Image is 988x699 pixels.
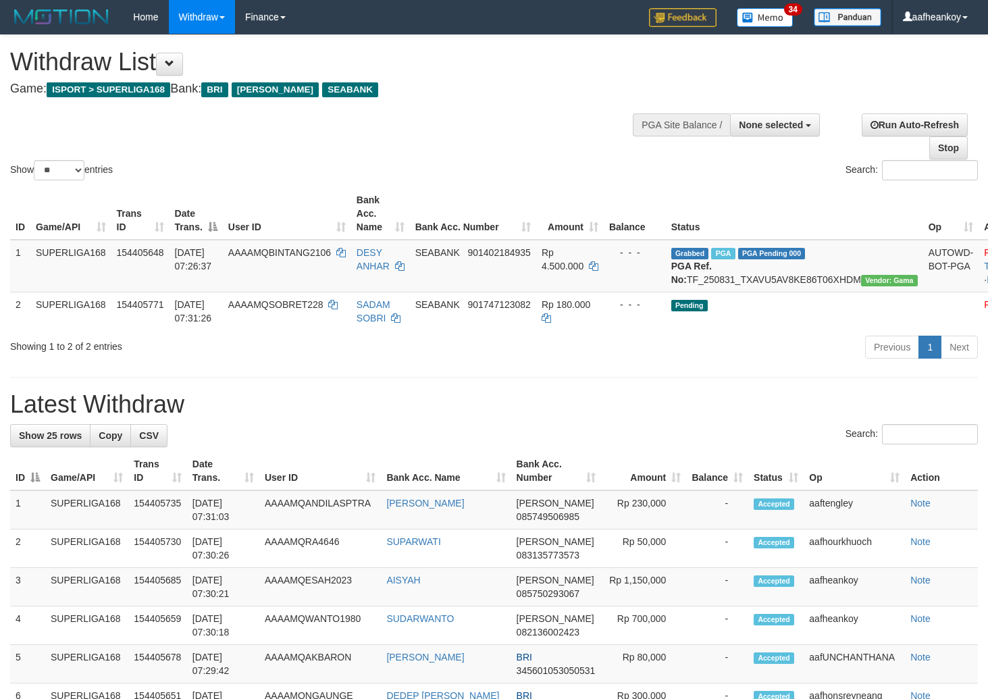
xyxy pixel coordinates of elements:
td: - [686,490,748,529]
span: Copy 082136002423 to clipboard [517,627,579,638]
td: 154405685 [128,568,186,606]
span: Rp 180.000 [542,299,590,310]
select: Showentries [34,160,84,180]
td: Rp 1,150,000 [601,568,686,606]
div: PGA Site Balance / [633,113,730,136]
span: BRI [201,82,228,97]
th: Date Trans.: activate to sort column ascending [187,452,259,490]
th: Amount: activate to sort column ascending [601,452,686,490]
td: Rp 230,000 [601,490,686,529]
div: - - - [609,246,660,259]
span: None selected [739,120,803,130]
span: SEABANK [322,82,378,97]
td: [DATE] 07:30:18 [187,606,259,645]
a: SUDARWANTO [386,613,454,624]
span: 34 [784,3,802,16]
span: [PERSON_NAME] [517,498,594,509]
span: [DATE] 07:31:26 [175,299,212,323]
td: 1 [10,490,45,529]
a: AISYAH [386,575,420,586]
th: Bank Acc. Number: activate to sort column ascending [511,452,602,490]
th: Balance [604,188,666,240]
td: SUPERLIGA168 [45,529,128,568]
h1: Latest Withdraw [10,391,978,418]
td: AAAAMQANDILASPTRA [259,490,381,529]
td: [DATE] 07:29:42 [187,645,259,683]
button: None selected [730,113,820,136]
td: SUPERLIGA168 [45,606,128,645]
span: Copy 901402184935 to clipboard [467,247,530,258]
span: SEABANK [415,247,460,258]
span: [PERSON_NAME] [517,536,594,547]
a: DESY ANHAR [357,247,390,271]
span: 154405648 [117,247,164,258]
span: Rp 4.500.000 [542,247,583,271]
td: Rp 700,000 [601,606,686,645]
img: Button%20Memo.svg [737,8,794,27]
span: CSV [139,430,159,441]
span: Accepted [754,652,794,664]
span: Copy [99,430,122,441]
td: aafheankoy [804,568,905,606]
td: 4 [10,606,45,645]
a: Run Auto-Refresh [862,113,968,136]
th: Game/API: activate to sort column ascending [45,452,128,490]
th: Amount: activate to sort column ascending [536,188,604,240]
td: 154405659 [128,606,186,645]
span: Copy 085750293067 to clipboard [517,588,579,599]
span: ISPORT > SUPERLIGA168 [47,82,170,97]
a: Note [910,613,931,624]
a: Next [941,336,978,359]
th: ID [10,188,30,240]
span: 154405771 [117,299,164,310]
span: [PERSON_NAME] [517,613,594,624]
span: Show 25 rows [19,430,82,441]
td: 2 [10,292,30,330]
td: SUPERLIGA168 [30,292,111,330]
td: AUTOWD-BOT-PGA [923,240,979,292]
h4: Game: Bank: [10,82,645,96]
td: AAAAMQRA4646 [259,529,381,568]
a: Note [910,536,931,547]
span: BRI [517,652,532,663]
td: SUPERLIGA168 [45,490,128,529]
td: aafheankoy [804,606,905,645]
h1: Withdraw List [10,49,645,76]
th: Trans ID: activate to sort column ascending [111,188,170,240]
input: Search: [882,160,978,180]
th: ID: activate to sort column descending [10,452,45,490]
label: Show entries [10,160,113,180]
td: 3 [10,568,45,606]
td: aafUNCHANTHANA [804,645,905,683]
th: Game/API: activate to sort column ascending [30,188,111,240]
th: Op: activate to sort column ascending [923,188,979,240]
span: Accepted [754,575,794,587]
span: Accepted [754,614,794,625]
th: User ID: activate to sort column ascending [223,188,351,240]
td: SUPERLIGA168 [45,568,128,606]
td: 2 [10,529,45,568]
th: Date Trans.: activate to sort column descending [170,188,223,240]
a: Show 25 rows [10,424,90,447]
input: Search: [882,424,978,444]
label: Search: [846,424,978,444]
img: panduan.png [814,8,881,26]
span: Copy 083135773573 to clipboard [517,550,579,561]
td: Rp 50,000 [601,529,686,568]
span: [PERSON_NAME] [517,575,594,586]
a: Note [910,498,931,509]
span: Accepted [754,537,794,548]
td: Rp 80,000 [601,645,686,683]
td: - [686,606,748,645]
div: - - - [609,298,660,311]
th: Action [905,452,978,490]
span: AAAAMQBINTANG2106 [228,247,331,258]
div: Showing 1 to 2 of 2 entries [10,334,402,353]
span: Vendor URL: https://trx31.1velocity.biz [861,275,918,286]
a: Copy [90,424,131,447]
span: SEABANK [415,299,460,310]
a: SUPARWATI [386,536,440,547]
td: SUPERLIGA168 [45,645,128,683]
th: Bank Acc. Name: activate to sort column ascending [381,452,511,490]
a: Stop [929,136,968,159]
